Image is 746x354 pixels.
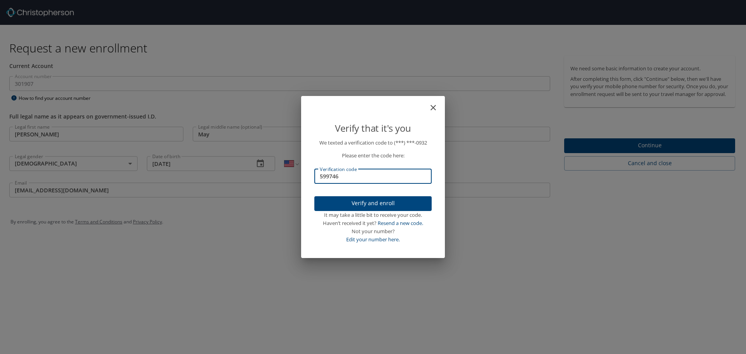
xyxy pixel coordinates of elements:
a: Resend a new code. [378,220,423,227]
button: Verify and enroll [314,196,432,211]
span: Verify and enroll [321,199,425,208]
a: Edit your number here. [346,236,400,243]
p: Please enter the code here: [314,152,432,160]
div: Haven’t received it yet? [314,219,432,227]
p: Verify that it's you [314,121,432,136]
button: close [432,99,442,108]
p: We texted a verification code to (***) ***- 0932 [314,139,432,147]
div: It may take a little bit to receive your code. [314,211,432,219]
div: Not your number? [314,227,432,235]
